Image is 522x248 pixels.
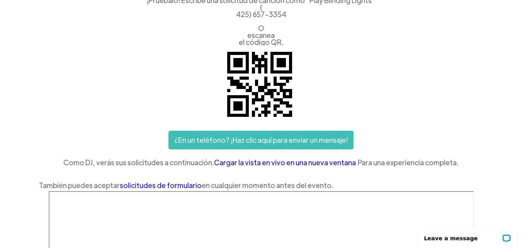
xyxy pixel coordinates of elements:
[260,3,262,12] font: (
[247,31,275,39] font: escanea
[174,135,348,144] font: ¿En un teléfono? ¡Haz clic aquí para enviar un mensaje!
[168,131,354,149] a: ¿En un teléfono? ¡Haz clic aquí para enviar un mensaje!
[413,224,522,248] iframe: Widget de chat LiveChat
[236,10,286,19] font: 425) 657-3354
[63,158,214,167] font: Como DJ, verás sus solicitudes a continuación.
[358,158,459,167] font: Para una experiencia completa.
[202,181,333,190] font: en cualquier momento antes del evento.
[214,157,358,168] a: Cargar la vista en vivo en una nueva ventana
[239,38,284,46] font: el código QR.
[258,24,264,32] font: O
[221,46,298,123] img: Código QR
[39,181,120,190] font: También puedes aceptar
[120,181,202,190] a: solicitudes de formulario
[214,158,356,167] font: Cargar la vista en vivo en una nueva ventana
